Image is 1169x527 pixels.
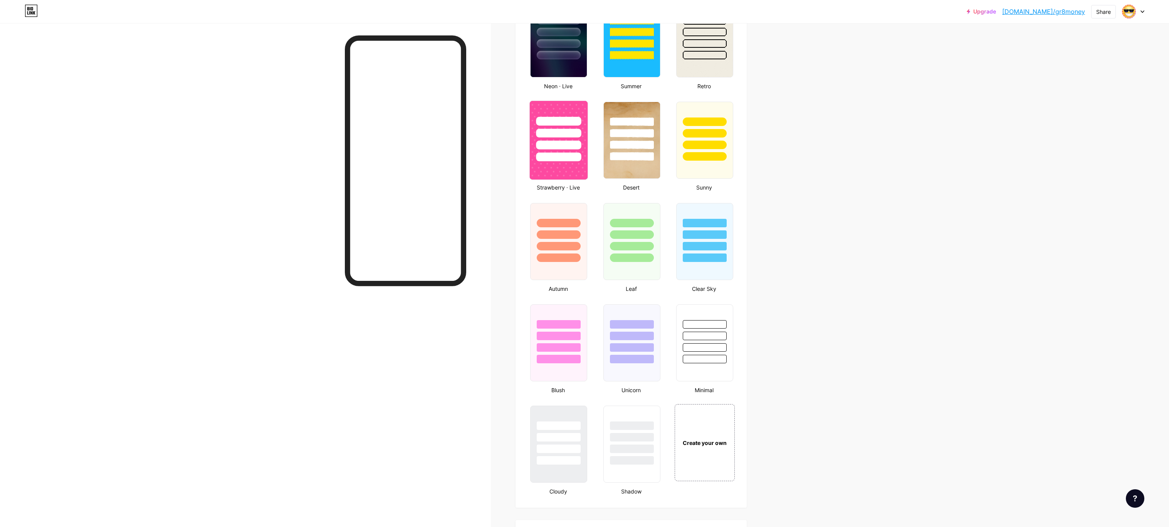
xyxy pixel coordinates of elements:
[528,285,588,293] div: Autumn
[528,487,588,495] div: Cloudy
[674,285,734,293] div: Clear Sky
[528,82,588,90] div: Neon · Live
[528,386,588,394] div: Blush
[1096,8,1111,16] div: Share
[674,386,734,394] div: Minimal
[528,183,588,191] div: Strawberry · Live
[674,82,734,90] div: Retro
[674,183,734,191] div: Sunny
[601,386,662,394] div: Unicorn
[677,439,733,447] div: Create your own
[601,487,662,495] div: Shadow
[1122,4,1136,19] img: gr8money
[1002,7,1085,16] a: [DOMAIN_NAME]/gr8money
[530,101,588,180] img: strawberry.png
[601,285,662,293] div: Leaf
[601,183,662,191] div: Desert
[601,82,662,90] div: Summer
[967,8,996,15] a: Upgrade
